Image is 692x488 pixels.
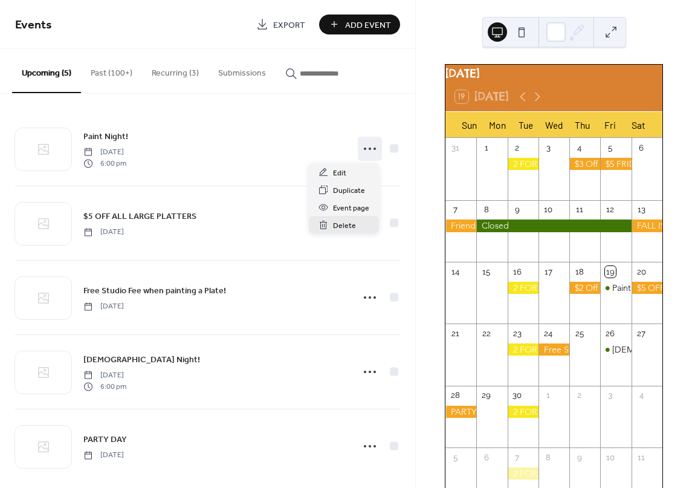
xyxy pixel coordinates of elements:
div: 2 FOR 1 STUDIO FEES [508,282,538,294]
div: Paint Night! [600,282,631,294]
span: [DATE] [83,301,124,312]
a: Export [247,15,314,34]
div: 24 [543,328,554,339]
div: 6 [636,142,647,153]
div: $5 OFF ALL LARGE PLATTERS [632,282,662,294]
button: Upcoming (5) [12,49,81,93]
div: Fri [597,112,625,138]
span: Events [15,13,52,37]
a: PARTY DAY [83,432,127,446]
a: Free Studio Fee when painting a Plate! [83,284,226,298]
div: Mon [483,112,512,138]
div: 5 [605,142,616,153]
div: 12 [605,204,616,215]
div: 31 [450,142,461,153]
span: Duplicate [333,184,365,197]
button: Past (100+) [81,49,142,92]
div: 28 [450,390,461,401]
span: PARTY DAY [83,434,127,446]
div: 3 [543,142,554,153]
div: 27 [636,328,647,339]
div: 9 [512,204,523,215]
span: Delete [333,220,356,232]
div: 2 FOR 1 STUDIO FEES [508,406,538,418]
div: 16 [512,266,523,277]
span: Paint Night! [83,131,128,143]
span: 6:00 pm [83,381,126,392]
div: 8 [480,204,491,215]
div: Thu [568,112,597,138]
div: 1 [543,390,554,401]
span: [DATE] [83,147,126,158]
div: 9 [574,452,584,463]
div: Wed [540,112,568,138]
div: 1 [480,142,491,153]
button: Recurring (3) [142,49,209,92]
div: 6 [480,452,491,463]
div: Sat [624,112,653,138]
div: 5 [450,452,461,463]
div: 2 [574,390,584,401]
a: $5 OFF ALL LARGE PLATTERS [83,209,196,223]
div: 4 [574,142,584,153]
button: Submissions [209,49,276,92]
div: 17 [543,266,554,277]
span: [DATE] [83,450,124,461]
div: 22 [480,328,491,339]
div: 30 [512,390,523,401]
div: Friends Day [445,220,476,232]
div: 7 [512,452,523,463]
div: 10 [543,204,554,215]
div: 10 [605,452,616,463]
div: $3 Off All Mugs [569,158,600,170]
div: 2 [512,142,523,153]
div: Tue [511,112,540,138]
div: 18 [574,266,584,277]
div: Closed [476,220,631,232]
div: 14 [450,266,461,277]
div: PARTY DAY [445,406,476,418]
div: 15 [480,266,491,277]
span: Event page [333,202,369,215]
div: 21 [450,328,461,339]
div: 26 [605,328,616,339]
span: 6:00 pm [83,158,126,169]
div: 3 [605,390,616,401]
div: 20 [636,266,647,277]
span: [DATE] [83,370,126,381]
div: 29 [480,390,491,401]
div: FALL IS HERE! [632,220,662,232]
span: Free Studio Fee when painting a Plate! [83,285,226,298]
div: 23 [512,328,523,339]
a: Paint Night! [83,129,128,143]
div: Ladies Night! [600,343,631,356]
span: Edit [333,167,346,180]
div: Free Studio Fee when painting a Plate! [538,343,569,356]
div: 11 [636,452,647,463]
button: Add Event [319,15,400,34]
div: 25 [574,328,584,339]
div: $5 FRIDAY [600,158,631,170]
div: 11 [574,204,584,215]
div: 8 [543,452,554,463]
span: [DATE] [83,227,124,238]
div: 19 [605,266,616,277]
a: [DEMOGRAPHIC_DATA] Night! [83,353,200,366]
div: 2 FOR 1 STUDIO FEES [508,343,538,356]
div: [DATE] [445,65,662,82]
span: Export [273,19,305,31]
span: $5 OFF ALL LARGE PLATTERS [83,210,196,223]
div: 2 FOR 1 STUDIO FEES [508,467,538,480]
div: 7 [450,204,461,215]
div: Sun [455,112,483,138]
div: 13 [636,204,647,215]
div: 4 [636,390,647,401]
span: Add Event [345,19,391,31]
span: [DEMOGRAPHIC_DATA] Night! [83,354,200,366]
div: $2 Off BOWLS! [569,282,600,294]
div: 2 FOR 1 STUDIO FEES [508,158,538,170]
div: Paint Night! [612,282,658,294]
